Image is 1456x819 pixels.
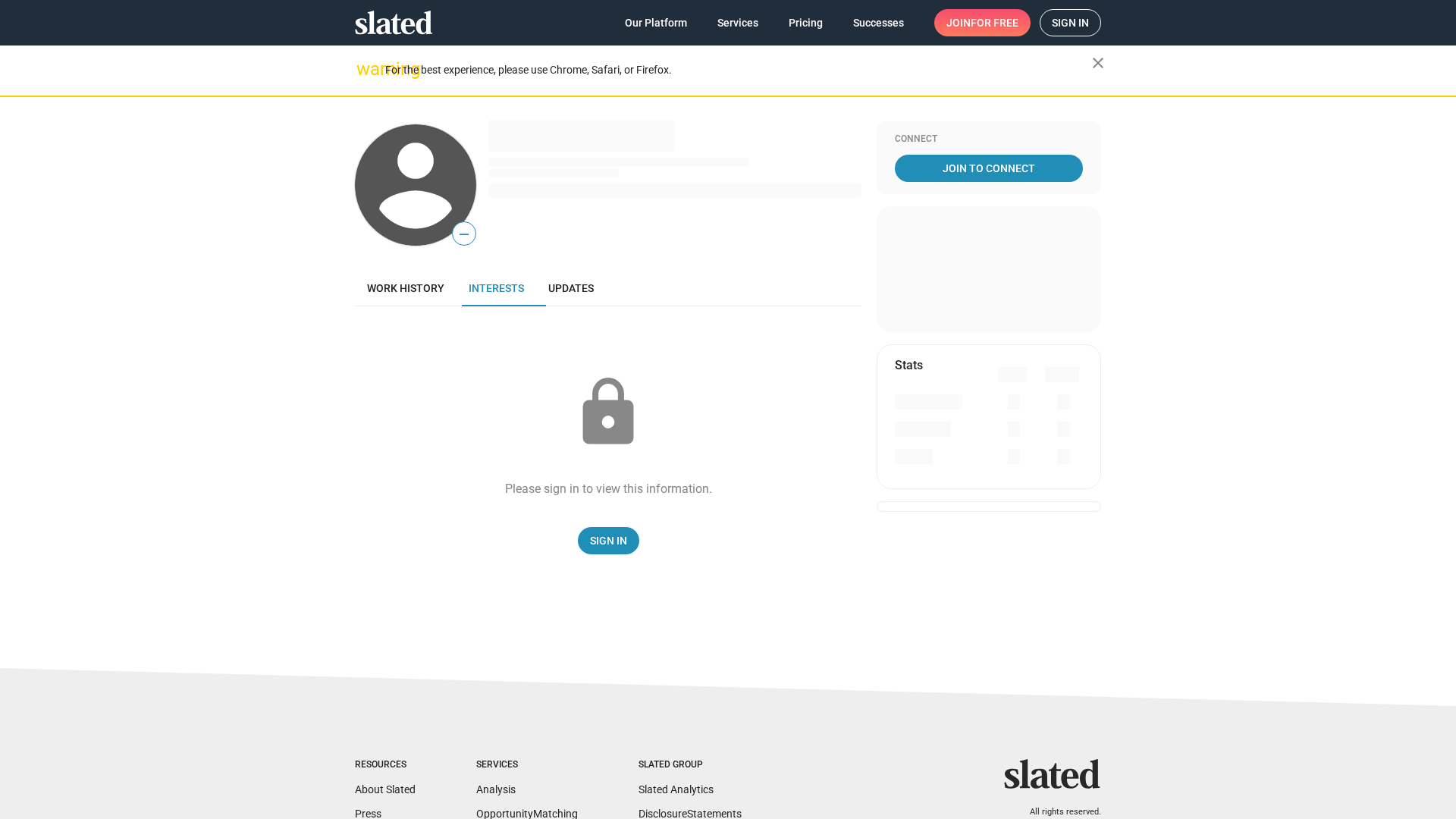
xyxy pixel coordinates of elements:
[895,155,1083,182] a: Join To Connect
[853,9,904,36] span: Successes
[613,9,699,36] a: Our Platform
[895,133,1083,146] div: Connect
[841,9,916,36] a: Successes
[590,527,627,554] span: Sign In
[548,282,594,294] span: Updates
[1052,10,1089,36] span: Sign in
[717,9,758,36] span: Services
[457,270,536,306] a: Interests
[355,759,416,771] div: Resources
[625,9,687,36] span: Our Platform
[639,759,742,771] div: Slated Group
[946,9,1018,36] span: Join
[578,527,639,554] a: Sign In
[639,783,714,795] a: Slated Analytics
[385,60,1092,80] div: For the best experience, please use Chrome, Safari, or Firefox.
[705,9,770,36] a: Services
[1040,9,1101,36] a: Sign in
[367,282,444,294] span: Work history
[1089,54,1107,72] mat-icon: close
[536,270,606,306] a: Updates
[469,282,524,294] span: Interests
[356,60,375,78] mat-icon: warning
[971,9,1018,36] span: for free
[570,375,646,450] mat-icon: lock
[476,783,516,795] a: Analysis
[505,481,712,497] div: Please sign in to view this information.
[898,155,1080,182] span: Join To Connect
[355,783,416,795] a: About Slated
[476,759,578,771] div: Services
[355,270,457,306] a: Work history
[789,9,823,36] span: Pricing
[934,9,1031,36] a: Joinfor free
[895,357,923,373] mat-card-title: Stats
[777,9,835,36] a: Pricing
[453,224,475,244] span: —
